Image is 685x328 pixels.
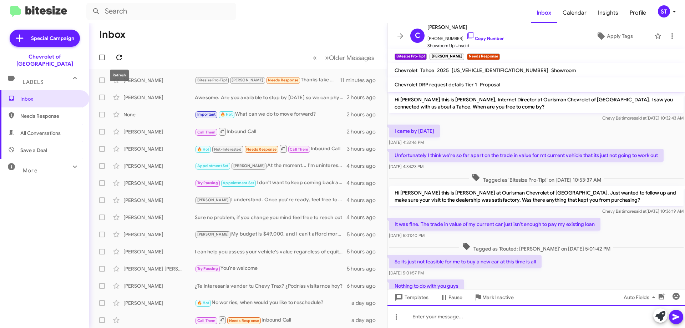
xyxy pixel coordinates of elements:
div: You're welcome [195,264,347,273]
div: [PERSON_NAME] [123,128,195,135]
p: Nothing to do with you guys [389,279,464,292]
span: Save a Deal [20,147,47,154]
span: [PHONE_NUMBER] [427,31,504,42]
a: Insights [592,2,624,23]
span: Apply Tags [607,30,633,42]
span: [DATE] 5:01:40 PM [389,233,425,238]
span: Call Them [197,318,216,323]
span: « [313,53,317,62]
div: a day ago [351,317,381,324]
span: [DATE] 5:01:57 PM [389,270,424,276]
span: Needs Response [268,78,298,82]
div: [PERSON_NAME] [123,77,195,84]
div: 3 hours ago [347,145,381,152]
span: C [415,30,420,41]
span: [PERSON_NAME] [427,23,504,31]
div: I can help you assess your vehicle's value regardless of equity. Would you like to schedule a tim... [195,248,347,255]
div: ¿Te interesaría vender tu Chevy Trax? ¿Podrías visitarnos hoy? [195,282,347,289]
span: » [325,53,329,62]
span: Needs Response [246,147,276,152]
span: Chevy Baltimore [DATE] 10:32:43 AM [602,115,684,121]
div: None [123,111,195,118]
div: 4 hours ago [346,214,381,221]
input: Search [86,3,236,20]
span: Mark Inactive [482,291,514,304]
nav: Page navigation example [309,50,379,65]
span: Tahoe [420,67,434,74]
span: Profile [624,2,652,23]
div: [PERSON_NAME] [123,94,195,101]
span: Inbox [20,95,81,102]
span: Appointment Set [223,181,254,185]
div: 4 hours ago [346,197,381,204]
div: [PERSON_NAME] [123,197,195,204]
span: Try Pausing [197,266,218,271]
span: Not-Interested [214,147,242,152]
div: ST [658,5,670,17]
span: said at [634,115,646,121]
div: 4 hours ago [346,180,381,187]
span: Appointment Set [197,163,229,168]
p: Unfortunately I think we're so far apart on the trade in value for mt current vehicle that its ju... [389,149,664,162]
div: Sure no problem, if you change you mind feel free to reach out [195,214,346,221]
div: 2 hours ago [347,111,381,118]
span: [PERSON_NAME] [197,198,229,202]
div: I understand. Once you're ready, feel free to reach out. [195,196,346,204]
span: 🔥 Hot [220,112,233,117]
button: Apply Tags [578,30,651,42]
span: Templates [393,291,428,304]
h1: Inbox [99,29,126,40]
div: Thanks take care [195,76,340,84]
span: [DATE] 4:34:23 PM [389,164,423,169]
span: 2025 [437,67,449,74]
div: Inbound Call [195,127,347,136]
span: Important [197,112,216,117]
a: Inbox [531,2,557,23]
div: Inbound Call [195,316,351,324]
a: Calendar [557,2,592,23]
small: Needs Response [467,54,500,60]
span: Special Campaign [31,35,74,42]
span: [US_VEHICLE_IDENTIFICATION_NUMBER] [452,67,548,74]
button: Templates [387,291,434,304]
div: My budget is $49,000, and I can't afford more than that. [195,230,347,238]
span: Proposal [480,81,500,88]
span: Try Pausing [197,181,218,185]
span: Showroom Up Unsold [427,42,504,49]
div: [PERSON_NAME] [123,248,195,255]
div: [PERSON_NAME] [123,162,195,170]
div: 4 hours ago [346,162,381,170]
div: At the moment... I'm uninterested because I won't be able to afford the cars that I am interested... [195,162,346,170]
div: [PERSON_NAME] [123,145,195,152]
span: [DATE] 4:33:46 PM [389,140,424,145]
div: Inbound Call [195,144,347,153]
button: ST [652,5,677,17]
p: Hi [PERSON_NAME] this is [PERSON_NAME] at Ourisman Chevrolet of [GEOGRAPHIC_DATA]. Just wanted to... [389,186,684,206]
span: Tagged as 'Bitesize Pro-Tip!' on [DATE] 10:53:37 AM [469,173,604,183]
span: All Conversations [20,130,61,137]
div: [PERSON_NAME] [123,282,195,289]
span: Showroom [551,67,576,74]
div: [PERSON_NAME] [123,299,195,307]
span: Auto Fields [624,291,658,304]
div: 2 hours ago [347,94,381,101]
div: 2 hours ago [347,128,381,135]
span: More [23,167,37,174]
span: Labels [23,79,44,85]
div: No worries, when would you like to reschedule? [195,299,351,307]
span: Bitesize Pro-Tip! [197,78,227,82]
div: What can we do to move forward? [195,110,347,118]
div: 5 hours ago [347,231,381,238]
span: said at [634,208,646,214]
span: Call Them [290,147,308,152]
span: [PERSON_NAME] [197,232,229,237]
span: Needs Response [229,318,259,323]
div: 5 hours ago [347,248,381,255]
div: 5 hours ago [347,265,381,272]
small: [PERSON_NAME] [430,54,464,60]
small: Bitesize Pro-Tip! [395,54,427,60]
span: Needs Response [20,112,81,120]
